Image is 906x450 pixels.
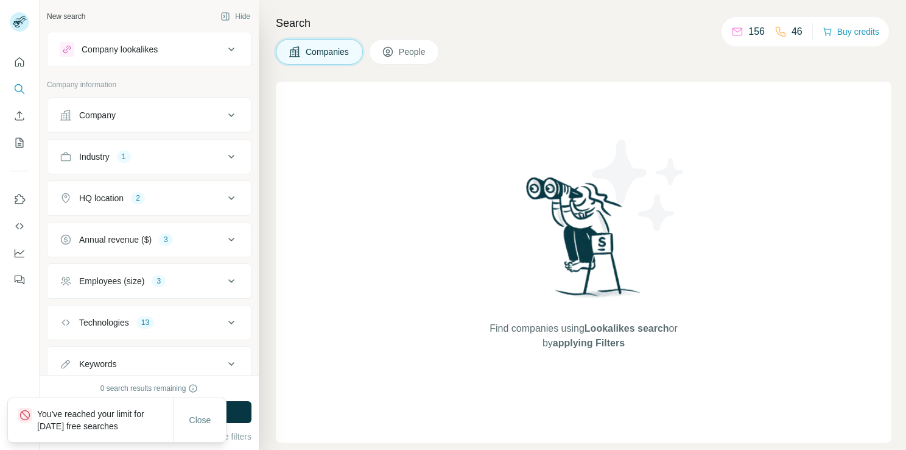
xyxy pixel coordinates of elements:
[10,51,29,73] button: Quick start
[10,215,29,237] button: Use Surfe API
[748,24,765,39] p: 156
[486,321,681,351] span: Find companies using or by
[79,358,116,370] div: Keywords
[584,130,694,240] img: Surfe Illustration - Stars
[10,132,29,154] button: My lists
[10,105,29,127] button: Enrich CSV
[47,184,251,213] button: HQ location2
[79,234,152,246] div: Annual revenue ($)
[47,11,85,22] div: New search
[181,409,220,431] button: Close
[10,188,29,210] button: Use Surfe on LinkedIn
[152,276,166,287] div: 3
[47,35,251,64] button: Company lookalikes
[521,174,647,310] img: Surfe Illustration - Woman searching with binoculars
[47,266,251,296] button: Employees (size)3
[306,46,350,58] span: Companies
[79,316,129,329] div: Technologies
[212,7,259,26] button: Hide
[79,109,116,121] div: Company
[136,317,154,328] div: 13
[10,78,29,100] button: Search
[79,192,124,204] div: HQ location
[47,79,251,90] p: Company information
[792,24,802,39] p: 46
[82,43,158,55] div: Company lookalikes
[823,23,879,40] button: Buy credits
[47,142,251,171] button: Industry1
[79,151,110,163] div: Industry
[276,15,891,32] h4: Search
[117,151,131,162] div: 1
[10,269,29,291] button: Feedback
[47,308,251,337] button: Technologies13
[585,323,669,334] span: Lookalikes search
[159,234,173,245] div: 3
[47,349,251,379] button: Keywords
[79,275,144,287] div: Employees (size)
[47,225,251,254] button: Annual revenue ($)3
[399,46,427,58] span: People
[189,414,211,426] span: Close
[131,193,145,204] div: 2
[100,383,198,394] div: 0 search results remaining
[37,408,174,432] p: You've reached your limit for [DATE] free searches
[553,338,625,348] span: applying Filters
[47,101,251,130] button: Company
[10,242,29,264] button: Dashboard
